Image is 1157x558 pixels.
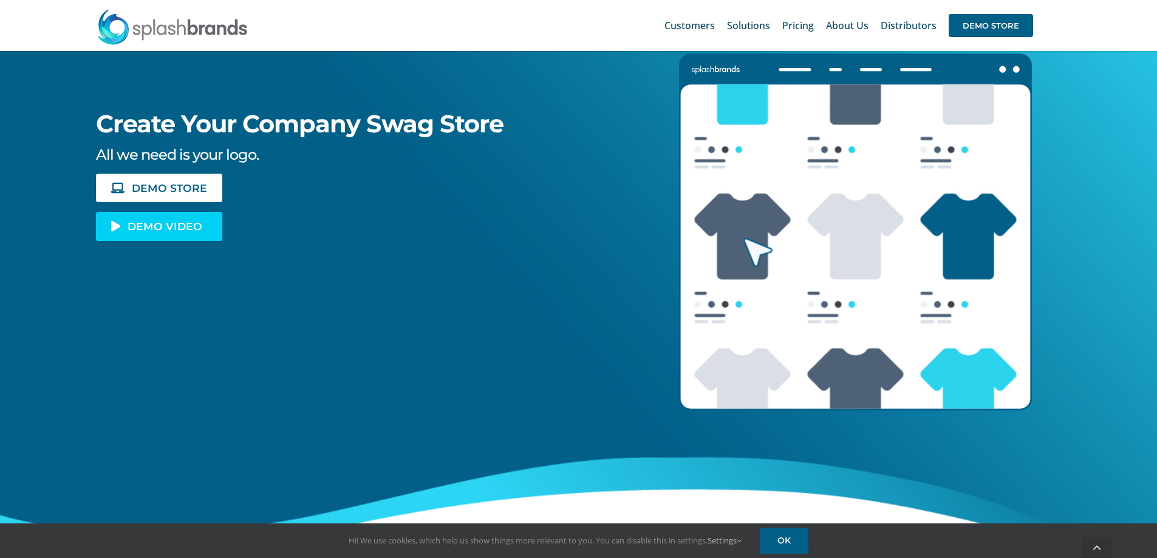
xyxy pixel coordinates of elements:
span: Pricing [782,21,814,30]
span: Solutions [727,21,770,30]
span: All we need is your logo. [96,146,259,163]
a: Settings [708,535,742,546]
a: OK [760,528,808,554]
span: Distributors [881,21,937,30]
span: DEMO VIDEO [128,221,202,231]
span: Customers [664,21,715,30]
span: DEMO STORE [132,183,207,193]
a: Customers [664,6,715,45]
span: About Us [826,21,869,30]
nav: Main Menu Sticky [664,6,1033,45]
a: Distributors [881,6,937,45]
a: DEMO STORE [949,6,1033,45]
span: Hi! We use cookies, which help us show things more relevant to you. You can disable this in setti... [349,535,742,546]
span: DEMO STORE [949,14,1033,37]
img: SplashBrands.com Logo [97,9,248,45]
a: Pricing [782,6,814,45]
a: DEMO STORE [96,174,222,202]
span: Create Your Company Swag Store [96,109,503,138]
